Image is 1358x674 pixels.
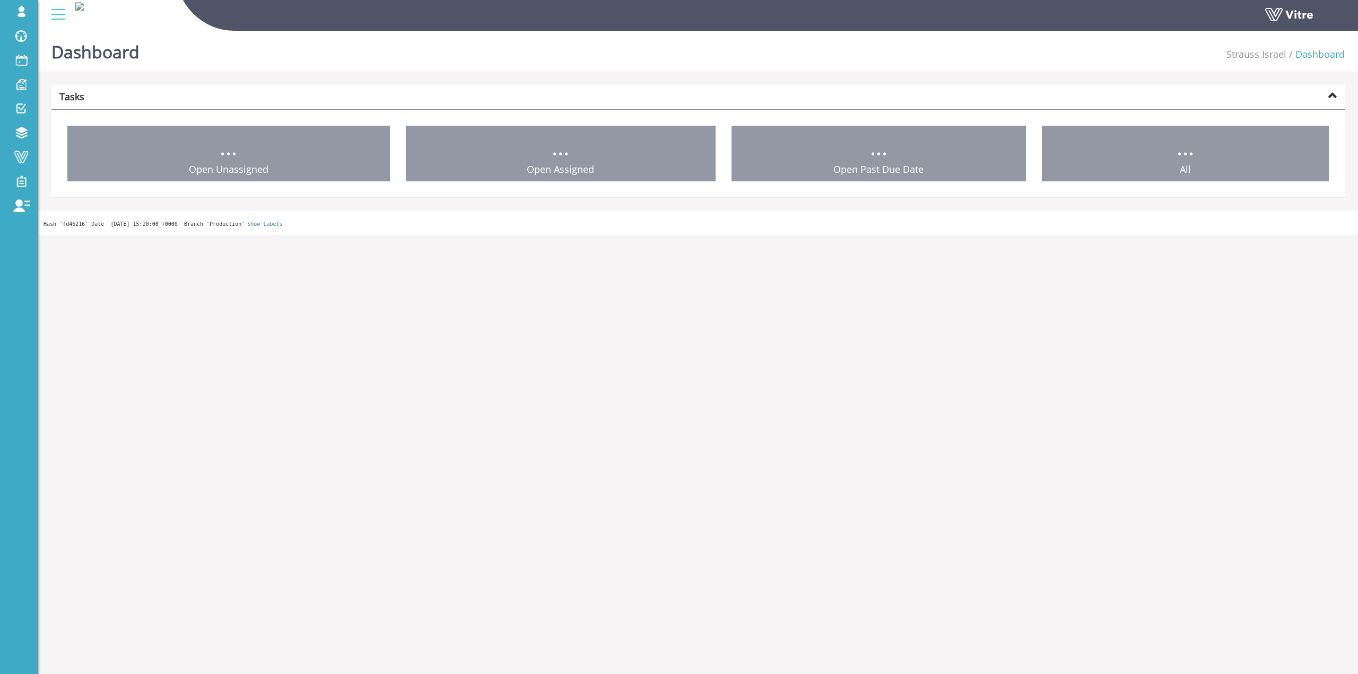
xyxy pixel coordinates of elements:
span: Open Assigned [527,163,594,176]
a: ... All [1042,126,1329,182]
h1: Dashboard [51,27,140,72]
a: ... Open Assigned [406,126,716,182]
img: af1731f1-fc1c-47dd-8edd-e51c8153d184.png [75,2,84,11]
li: Dashboard [1286,48,1345,62]
span: Hash 'fd46216' Date '[DATE] 15:20:00 +0000' Branch 'Production' [43,221,245,227]
span: ... [870,132,887,162]
span: All [1180,163,1191,176]
span: ... [552,132,569,162]
a: Show Labels [247,221,282,227]
a: ... Open Past Due Date [732,126,1026,182]
span: ... [220,132,237,162]
span: Open Past Due Date [833,163,924,176]
a: Strauss Israel [1226,48,1286,60]
a: ... Open Unassigned [67,126,390,182]
span: Open Unassigned [189,163,268,176]
span: ... [1177,132,1194,162]
strong: Tasks [59,90,84,103]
